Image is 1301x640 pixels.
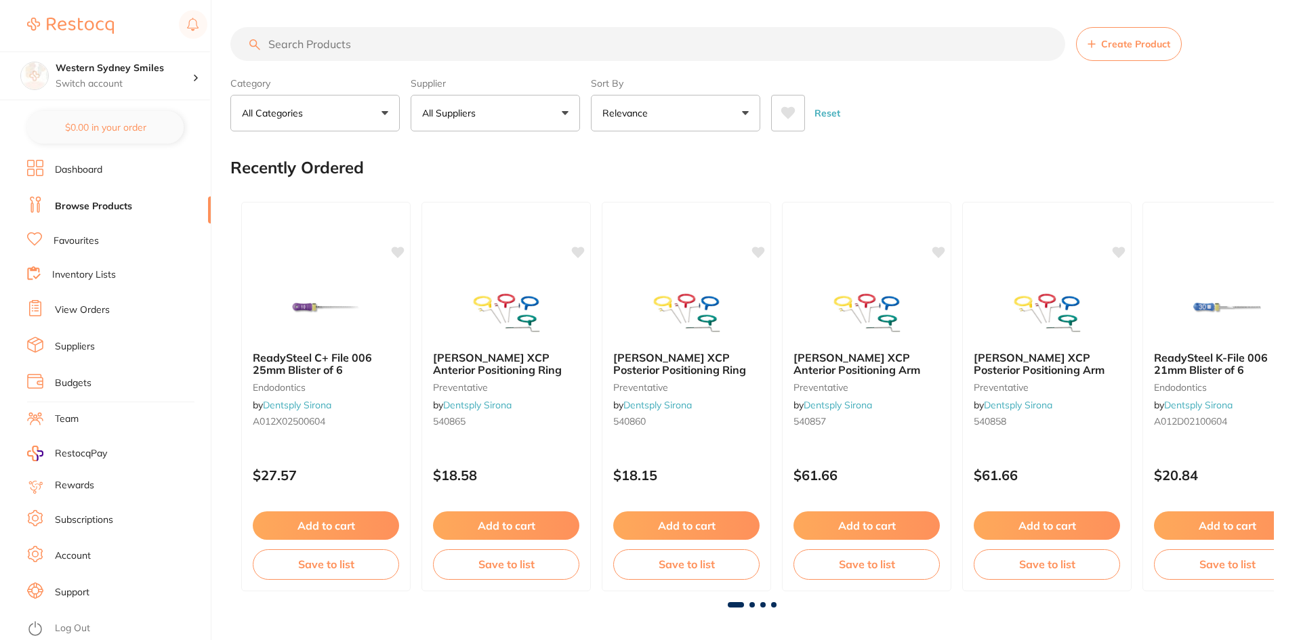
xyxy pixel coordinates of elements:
[55,479,94,492] a: Rewards
[793,549,940,579] button: Save to list
[242,106,308,120] p: All Categories
[27,618,207,640] button: Log Out
[591,77,760,89] label: Sort By
[55,340,95,354] a: Suppliers
[411,95,580,131] button: All Suppliers
[422,106,481,120] p: All Suppliers
[613,399,692,411] span: by
[27,446,107,461] a: RestocqPay
[804,399,872,411] a: Dentsply Sirona
[230,95,400,131] button: All Categories
[230,27,1065,61] input: Search Products
[613,511,760,540] button: Add to cart
[55,513,113,527] a: Subscriptions
[55,622,90,635] a: Log Out
[56,77,192,91] p: Switch account
[55,549,91,563] a: Account
[433,549,579,579] button: Save to list
[52,268,116,282] a: Inventory Lists
[433,399,512,411] span: by
[613,416,760,427] small: 540860
[282,273,370,341] img: ReadySteel C+ File 006 25mm Blister of 6
[1164,399,1233,411] a: Dentsply Sirona
[55,447,107,461] span: RestocqPay
[27,18,114,34] img: Restocq Logo
[21,62,48,89] img: Western Sydney Smiles
[462,273,550,341] img: Rinn XCP Anterior Positioning Ring
[253,351,399,377] b: ReadySteel C+ File 006 25mm Blister of 6
[642,273,730,341] img: Rinn XCP Posterior Positioning Ring
[613,549,760,579] button: Save to list
[56,62,192,75] h4: Western Sydney Smiles
[433,382,579,393] small: preventative
[253,549,399,579] button: Save to list
[984,399,1052,411] a: Dentsply Sirona
[253,467,399,483] p: $27.57
[55,412,79,426] a: Team
[1154,511,1300,540] button: Add to cart
[974,549,1120,579] button: Save to list
[974,416,1120,427] small: 540858
[793,511,940,540] button: Add to cart
[433,511,579,540] button: Add to cart
[1154,382,1300,393] small: endodontics
[1101,39,1170,49] span: Create Product
[823,273,911,341] img: Rinn XCP Anterior Positioning Arm
[230,77,400,89] label: Category
[1154,549,1300,579] button: Save to list
[810,95,844,131] button: Reset
[55,377,91,390] a: Budgets
[974,399,1052,411] span: by
[55,163,102,177] a: Dashboard
[55,586,89,599] a: Support
[793,467,940,483] p: $61.66
[411,77,580,89] label: Supplier
[253,382,399,393] small: endodontics
[974,511,1120,540] button: Add to cart
[230,158,364,177] h2: Recently Ordered
[793,382,940,393] small: preventative
[602,106,653,120] p: Relevance
[54,234,99,248] a: Favourites
[443,399,512,411] a: Dentsply Sirona
[253,511,399,540] button: Add to cart
[974,382,1120,393] small: preventative
[27,10,114,41] a: Restocq Logo
[1076,27,1182,61] button: Create Product
[793,416,940,427] small: 540857
[1003,273,1091,341] img: Rinn XCP Posterior Positioning Arm
[974,467,1120,483] p: $61.66
[55,303,110,317] a: View Orders
[27,111,184,144] button: $0.00 in your order
[27,446,43,461] img: RestocqPay
[1183,273,1271,341] img: ReadySteel K-File 006 21mm Blister of 6
[613,351,760,377] b: Rinn XCP Posterior Positioning Ring
[433,351,579,377] b: Rinn XCP Anterior Positioning Ring
[1154,416,1300,427] small: A012D02100604
[793,399,872,411] span: by
[253,399,331,411] span: by
[433,416,579,427] small: 540865
[253,416,399,427] small: A012X02500604
[433,467,579,483] p: $18.58
[793,351,940,377] b: Rinn XCP Anterior Positioning Arm
[613,382,760,393] small: preventative
[623,399,692,411] a: Dentsply Sirona
[591,95,760,131] button: Relevance
[974,351,1120,377] b: Rinn XCP Posterior Positioning Arm
[1154,467,1300,483] p: $20.84
[1154,399,1233,411] span: by
[1154,351,1300,377] b: ReadySteel K-File 006 21mm Blister of 6
[263,399,331,411] a: Dentsply Sirona
[613,467,760,483] p: $18.15
[55,200,132,213] a: Browse Products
